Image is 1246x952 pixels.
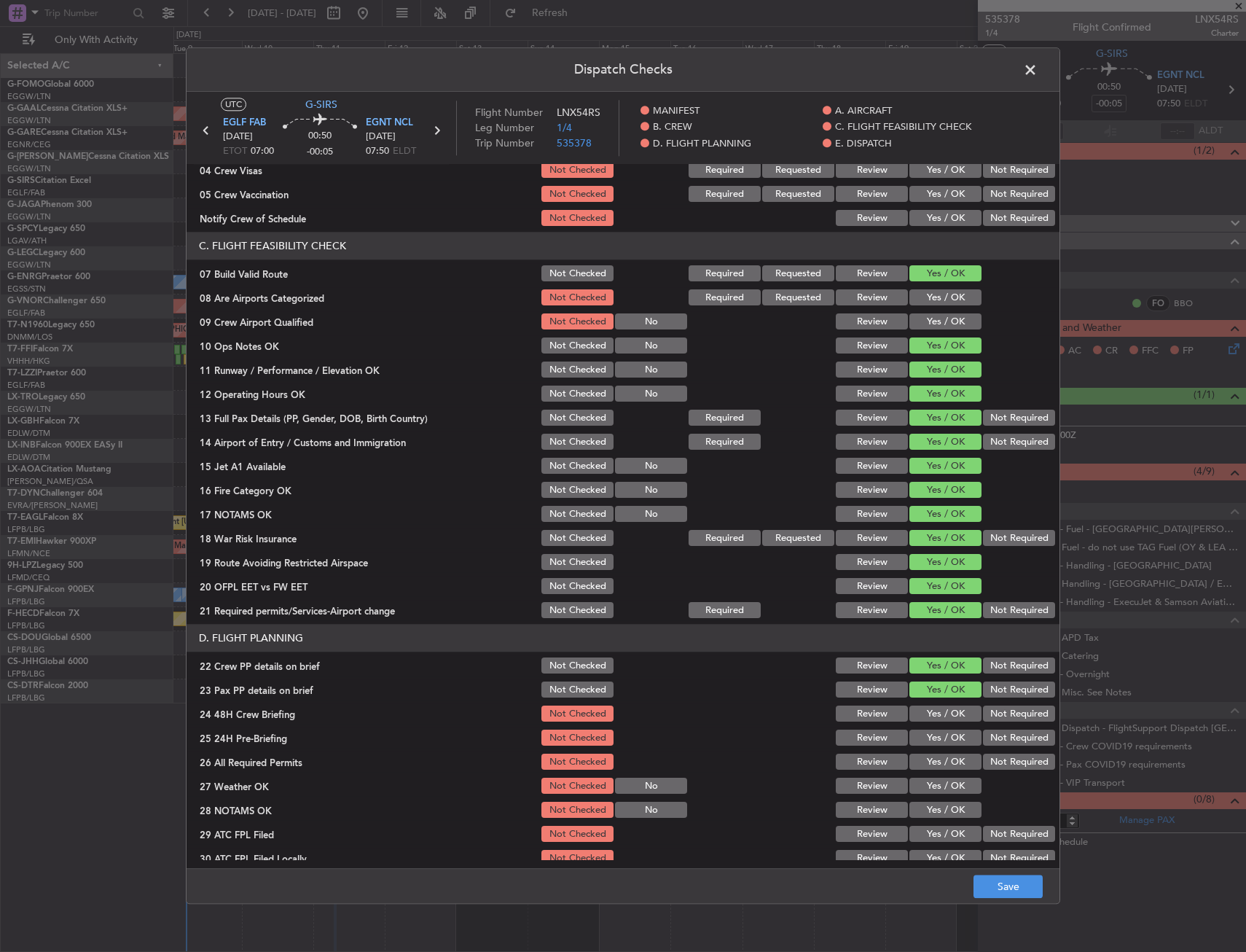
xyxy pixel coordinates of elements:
[187,48,1059,92] header: Dispatch Checks
[909,531,981,547] button: Yes / OK
[983,410,1055,426] button: Not Required
[909,754,981,770] button: Yes / OK
[909,555,981,571] button: Yes / OK
[983,754,1055,770] button: Not Required
[909,266,981,282] button: Yes / OK
[909,362,981,378] button: Yes / OK
[909,187,981,203] button: Yes / OK
[983,682,1055,698] button: Not Required
[909,603,981,619] button: Yes / OK
[909,658,981,674] button: Yes / OK
[909,779,981,795] button: Yes / OK
[909,290,981,306] button: Yes / OK
[983,163,1055,179] button: Not Required
[909,827,981,843] button: Yes / OK
[983,603,1055,619] button: Not Required
[909,579,981,595] button: Yes / OK
[983,730,1055,746] button: Not Required
[983,658,1055,674] button: Not Required
[983,531,1055,547] button: Not Required
[983,434,1055,450] button: Not Required
[909,163,981,179] button: Yes / OK
[909,211,981,227] button: Yes / OK
[909,338,981,354] button: Yes / OK
[909,851,981,867] button: Yes / OK
[909,314,981,330] button: Yes / OK
[909,803,981,819] button: Yes / OK
[909,706,981,722] button: Yes / OK
[909,483,981,499] button: Yes / OK
[909,682,981,698] button: Yes / OK
[983,706,1055,722] button: Not Required
[909,386,981,402] button: Yes / OK
[983,211,1055,227] button: Not Required
[909,507,981,523] button: Yes / OK
[909,410,981,426] button: Yes / OK
[909,730,981,746] button: Yes / OK
[909,459,981,475] button: Yes / OK
[983,187,1055,203] button: Not Required
[973,875,1043,899] button: Save
[983,851,1055,867] button: Not Required
[983,827,1055,843] button: Not Required
[909,434,981,450] button: Yes / OK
